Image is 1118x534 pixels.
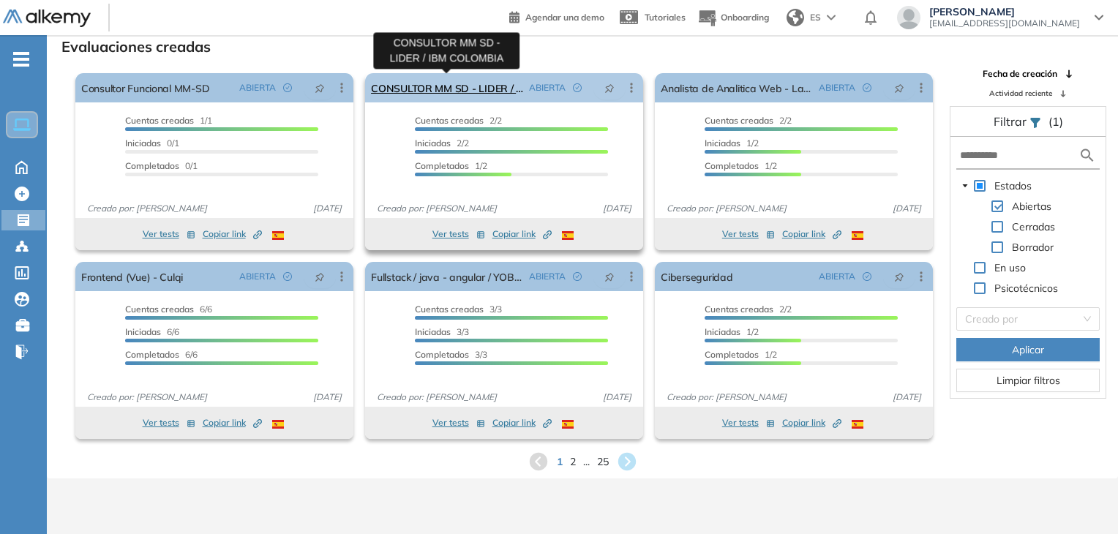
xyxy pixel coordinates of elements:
img: ESP [852,420,863,429]
span: 25 [597,454,609,470]
span: Iniciadas [705,138,740,148]
span: pushpin [315,82,325,94]
span: Completados [415,160,469,171]
button: Copiar link [492,225,552,243]
button: pushpin [593,76,626,99]
span: Creado por: [PERSON_NAME] [81,391,213,404]
span: Completados [125,160,179,171]
span: Psicotécnicos [994,282,1058,295]
span: Cuentas creadas [705,115,773,126]
span: pushpin [604,82,615,94]
span: Completados [415,349,469,360]
img: ESP [852,231,863,240]
span: Tutoriales [645,12,686,23]
span: 2 [570,454,576,470]
span: ABIERTA [529,81,566,94]
img: search icon [1078,146,1096,165]
a: Consultor Funcional MM-SD [81,73,209,102]
span: [PERSON_NAME] [929,6,1080,18]
span: Cuentas creadas [125,115,194,126]
div: CONSULTOR MM SD - LIDER / IBM COLOMBIA [373,32,519,69]
span: 3/3 [415,326,469,337]
button: Ver tests [722,414,775,432]
span: Iniciadas [415,138,451,148]
a: CONSULTOR MM SD - LIDER / IBM COLOMBIA [371,73,523,102]
img: world [787,9,804,26]
span: Fecha de creación [983,67,1057,80]
span: check-circle [863,83,871,92]
span: 2/2 [705,304,792,315]
span: Copiar link [492,416,552,429]
span: 0/1 [125,160,198,171]
a: Ciberseguridad [661,262,732,291]
button: Ver tests [143,225,195,243]
button: Aplicar [956,338,1100,361]
span: [DATE] [307,202,348,215]
button: pushpin [883,76,915,99]
button: Copiar link [203,225,262,243]
span: pushpin [315,271,325,282]
span: 1/1 [125,115,212,126]
span: 2/2 [415,115,502,126]
a: Fullstack / java - angular / YOBEL [371,262,523,291]
span: 2/2 [705,115,792,126]
span: [DATE] [597,202,637,215]
span: 1/2 [705,349,777,360]
span: Filtrar [994,114,1029,129]
span: Cerradas [1009,218,1058,236]
span: check-circle [573,83,582,92]
span: Actividad reciente [989,88,1052,99]
span: Estados [994,179,1032,192]
span: ... [583,454,590,470]
span: 2/2 [415,138,469,148]
span: check-circle [573,272,582,281]
span: Limpiar filtros [997,372,1060,388]
button: Ver tests [143,414,195,432]
i: - [13,58,29,61]
span: ABIERTA [819,81,855,94]
span: [DATE] [307,391,348,404]
a: Analista de Analitica Web - Laureate [661,73,813,102]
span: Cuentas creadas [705,304,773,315]
span: Creado por: [PERSON_NAME] [371,391,503,404]
button: Copiar link [492,414,552,432]
button: pushpin [593,265,626,288]
img: ESP [272,420,284,429]
span: [DATE] [887,391,927,404]
span: Copiar link [782,227,841,241]
span: Copiar link [782,416,841,429]
span: 1/2 [705,160,777,171]
span: Psicotécnicos [991,279,1061,297]
span: check-circle [283,83,292,92]
span: 1/2 [705,326,759,337]
span: Cerradas [1012,220,1055,233]
button: Ver tests [722,225,775,243]
span: Cuentas creadas [415,304,484,315]
span: 6/6 [125,349,198,360]
span: [DATE] [597,391,637,404]
button: Copiar link [203,414,262,432]
img: ESP [272,231,284,240]
a: Frontend (Vue) - Culqi [81,262,183,291]
span: Creado por: [PERSON_NAME] [661,202,792,215]
img: ESP [562,231,574,240]
span: ABIERTA [239,270,276,283]
span: 6/6 [125,304,212,315]
span: Iniciadas [415,326,451,337]
span: Copiar link [203,227,262,241]
span: Aplicar [1012,342,1044,358]
span: Creado por: [PERSON_NAME] [661,391,792,404]
span: (1) [1048,113,1063,130]
button: pushpin [304,265,336,288]
span: 1/2 [415,160,487,171]
span: ABIERTA [239,81,276,94]
span: Abiertas [1009,198,1054,215]
span: 0/1 [125,138,179,148]
button: pushpin [883,265,915,288]
span: Creado por: [PERSON_NAME] [371,202,503,215]
span: Abiertas [1012,200,1051,213]
span: 3/3 [415,349,487,360]
span: Borrador [1009,238,1057,256]
span: Estados [991,177,1035,195]
button: Onboarding [697,2,769,34]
